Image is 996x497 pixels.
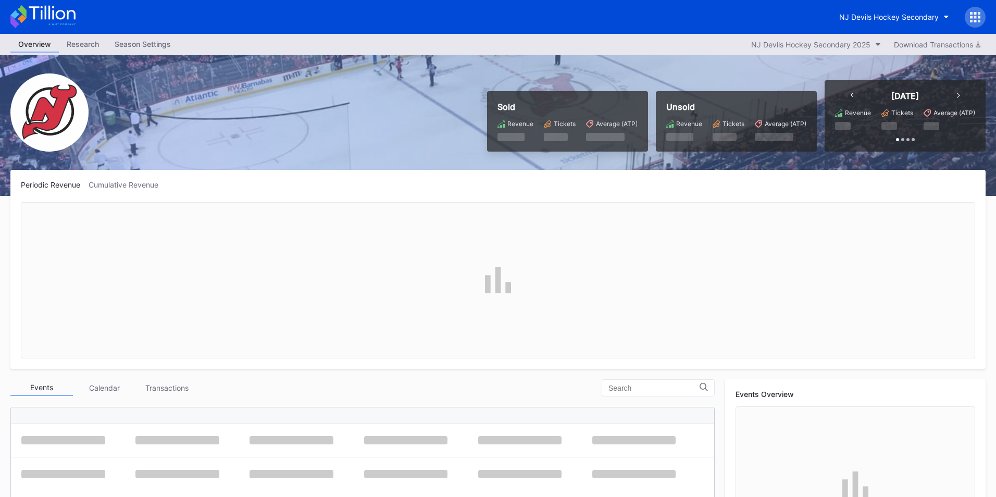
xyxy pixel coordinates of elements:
[73,380,135,396] div: Calendar
[831,7,957,27] button: NJ Devils Hockey Secondary
[554,120,576,128] div: Tickets
[746,38,886,52] button: NJ Devils Hockey Secondary 2025
[59,36,107,53] a: Research
[135,380,198,396] div: Transactions
[107,36,179,53] a: Season Settings
[89,180,167,189] div: Cumulative Revenue
[736,390,975,399] div: Events Overview
[10,36,59,53] a: Overview
[891,91,919,101] div: [DATE]
[765,120,806,128] div: Average (ATP)
[21,180,89,189] div: Periodic Revenue
[723,120,744,128] div: Tickets
[666,102,806,112] div: Unsold
[10,380,73,396] div: Events
[596,120,638,128] div: Average (ATP)
[894,40,980,49] div: Download Transactions
[676,120,702,128] div: Revenue
[497,102,638,112] div: Sold
[751,40,870,49] div: NJ Devils Hockey Secondary 2025
[507,120,533,128] div: Revenue
[59,36,107,52] div: Research
[839,13,939,21] div: NJ Devils Hockey Secondary
[107,36,179,52] div: Season Settings
[845,109,871,117] div: Revenue
[10,73,89,152] img: NJ_Devils_Hockey_Secondary.png
[891,109,913,117] div: Tickets
[933,109,975,117] div: Average (ATP)
[889,38,986,52] button: Download Transactions
[608,384,700,392] input: Search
